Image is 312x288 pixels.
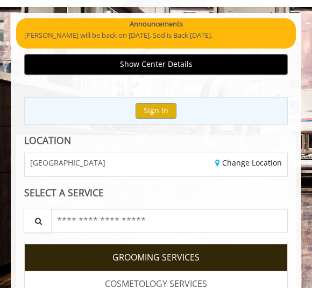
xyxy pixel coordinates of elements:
p: [PERSON_NAME] will be back on [DATE]. Sod is Back [DATE]. [24,30,288,41]
span: GROOMING SERVICES [112,251,200,265]
button: Sign In [136,103,176,119]
button: Show Center Details [24,54,288,75]
div: SELECT A SERVICE [24,188,288,198]
a: Change Location [215,157,282,168]
button: Service Search [24,209,52,233]
span: [GEOGRAPHIC_DATA] [30,159,105,167]
b: LOCATION [24,134,71,147]
b: Announcements [130,18,183,30]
